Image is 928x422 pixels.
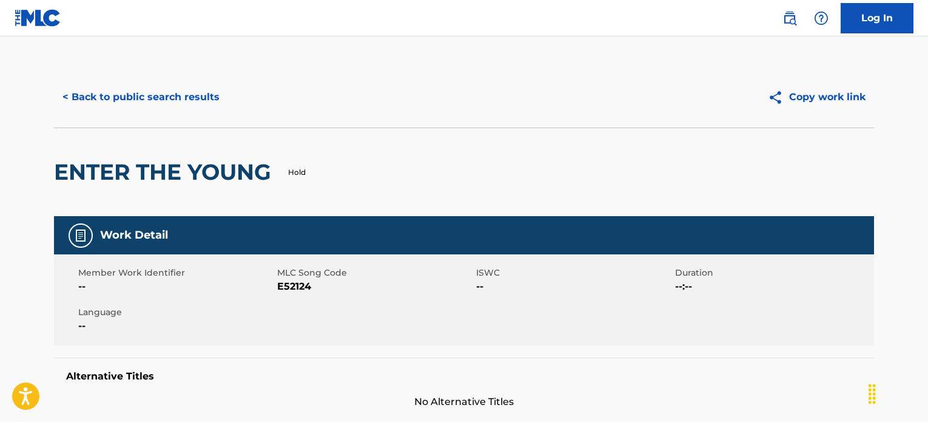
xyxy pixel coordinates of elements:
a: Public Search [778,6,802,30]
span: -- [78,319,274,333]
p: Hold [288,167,306,178]
img: Work Detail [73,228,88,243]
img: MLC Logo [15,9,61,27]
img: help [814,11,829,26]
span: No Alternative Titles [54,395,874,409]
a: Log In [841,3,913,33]
span: E52124 [277,279,473,294]
h2: ENTER THE YOUNG [54,158,277,186]
button: < Back to public search results [54,82,228,112]
h5: Alternative Titles [66,370,862,383]
span: Member Work Identifier [78,267,274,279]
img: Copy work link [768,90,789,105]
span: Duration [675,267,871,279]
iframe: Chat Widget [867,364,928,422]
span: Language [78,306,274,319]
span: ISWC [476,267,672,279]
span: -- [476,279,672,294]
span: MLC Song Code [277,267,473,279]
span: --:-- [675,279,871,294]
button: Copy work link [759,82,874,112]
div: Help [809,6,833,30]
h5: Work Detail [100,228,168,242]
span: -- [78,279,274,294]
img: search [782,11,797,26]
div: Drag [862,376,882,412]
